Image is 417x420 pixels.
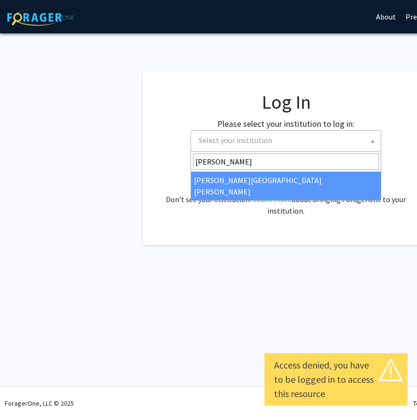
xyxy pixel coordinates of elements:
div: ForagerOne, LLC © 2025 [5,387,74,420]
li: [PERSON_NAME][GEOGRAPHIC_DATA][PERSON_NAME] [191,172,381,200]
img: ForagerOne Logo [7,9,74,26]
span: Select your institution [191,130,381,152]
input: Search [193,154,379,170]
div: No account? . Don't see your institution? about bringing ForagerOne to your institution. [162,171,410,216]
label: Please select your institution to log in: [217,117,355,130]
h1: Log In [162,91,410,113]
div: Access denied, you have to be logged in to access this resource [274,358,398,401]
span: Select your institution [195,131,381,150]
span: Select your institution [199,135,272,145]
iframe: Chat [7,377,41,413]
